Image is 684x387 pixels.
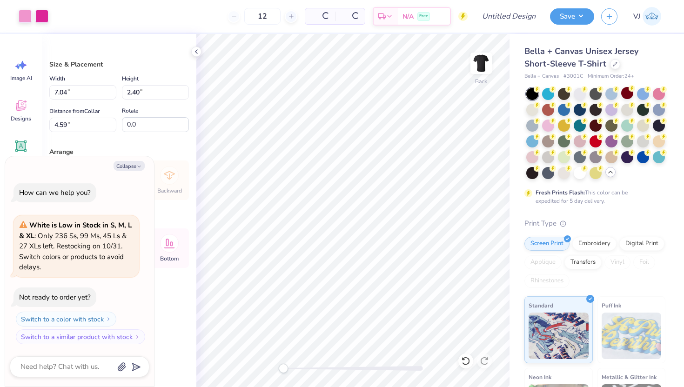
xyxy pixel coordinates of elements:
a: VJ [629,7,665,26]
span: Image AI [10,74,32,82]
label: Height [122,73,139,84]
label: Distance from Collar [49,106,100,117]
div: Foil [633,255,655,269]
strong: Fresh Prints Flash: [536,189,585,196]
div: Rhinestones [524,274,570,288]
div: Not ready to order yet? [19,293,91,302]
img: Switch to a color with stock [106,316,111,322]
img: Puff Ink [602,313,662,359]
span: # 3001C [563,73,583,80]
div: Size & Placement [49,60,189,69]
div: Accessibility label [279,364,288,373]
span: Metallic & Glitter Ink [602,372,657,382]
label: Rotate [122,105,138,116]
span: Add Text [10,155,32,163]
div: Transfers [564,255,602,269]
input: Untitled Design [475,7,543,26]
button: Switch to a color with stock [16,312,116,327]
span: N/A [402,12,414,21]
span: VJ [633,11,640,22]
span: Bella + Canvas [524,73,559,80]
span: Puff Ink [602,300,621,310]
div: How can we help you? [19,188,91,197]
button: Switch to a similar product with stock [16,329,145,344]
label: Width [49,73,65,84]
button: Save [550,8,594,25]
div: Digital Print [619,237,664,251]
span: Bella + Canvas Unisex Jersey Short-Sleeve T-Shirt [524,46,638,69]
span: Neon Ink [529,372,551,382]
div: Screen Print [524,237,570,251]
span: Free [419,13,428,20]
div: Vinyl [604,255,630,269]
span: Minimum Order: 24 + [588,73,634,80]
img: Standard [529,313,589,359]
img: Back [472,54,490,73]
img: Vicky Jiang [643,7,661,26]
span: Designs [11,115,31,122]
div: Embroidery [572,237,617,251]
div: Back [475,77,487,86]
div: Print Type [524,218,665,229]
input: – – [244,8,281,25]
div: This color can be expedited for 5 day delivery. [536,188,650,205]
span: Standard [529,300,553,310]
span: Bottom [160,255,179,262]
div: Arrange [49,147,189,157]
div: Applique [524,255,562,269]
strong: White is Low in Stock in S, M, L & XL [19,220,132,240]
img: Switch to a similar product with stock [134,334,140,340]
button: Collapse [114,161,145,171]
span: : Only 236 Ss, 99 Ms, 45 Ls & 27 XLs left. Restocking on 10/31. Switch colors or products to avoi... [19,220,132,272]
